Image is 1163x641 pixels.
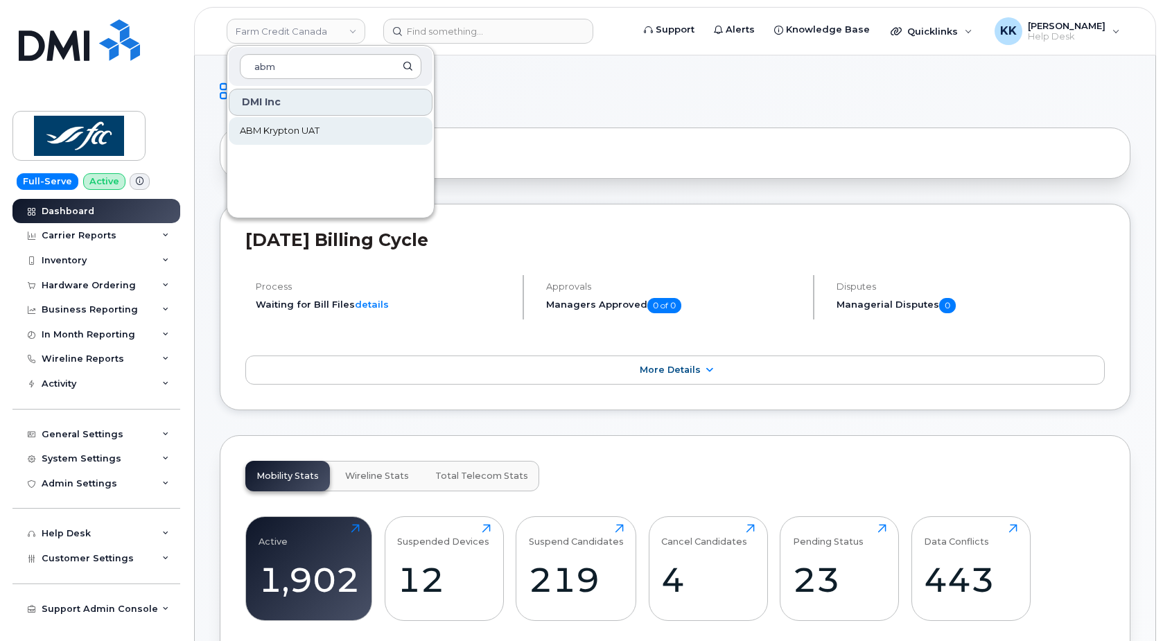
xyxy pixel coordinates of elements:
[259,524,288,547] div: Active
[793,524,886,613] a: Pending Status23
[924,559,1017,600] div: 443
[546,281,801,292] h4: Approvals
[259,524,360,613] a: Active1,902
[229,117,432,145] a: ABM Krypton UAT
[640,365,701,375] span: More Details
[229,89,432,116] div: DMI Inc
[529,524,624,547] div: Suspend Candidates
[345,471,409,482] span: Wireline Stats
[256,298,511,311] li: Waiting for Bill Files
[793,559,886,600] div: 23
[529,524,624,613] a: Suspend Candidates219
[529,559,624,600] div: 219
[355,299,389,310] a: details
[647,298,681,313] span: 0 of 0
[661,524,747,547] div: Cancel Candidates
[546,298,801,313] h5: Managers Approved
[397,559,491,600] div: 12
[245,229,1105,250] h2: [DATE] Billing Cycle
[397,524,489,547] div: Suspended Devices
[661,559,755,600] div: 4
[240,124,320,138] span: ABM Krypton UAT
[793,524,864,547] div: Pending Status
[837,281,1105,292] h4: Disputes
[397,524,491,613] a: Suspended Devices12
[259,559,360,600] div: 1,902
[256,281,511,292] h4: Process
[939,298,956,313] span: 0
[661,524,755,613] a: Cancel Candidates4
[837,298,1105,313] h5: Managerial Disputes
[924,524,1017,613] a: Data Conflicts443
[435,471,528,482] span: Total Telecom Stats
[1103,581,1153,631] iframe: Messenger Launcher
[240,54,421,79] input: Search
[924,524,989,547] div: Data Conflicts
